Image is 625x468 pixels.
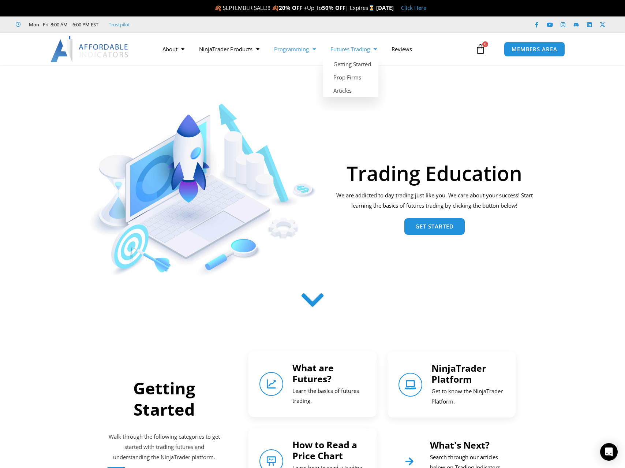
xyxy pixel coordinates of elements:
strong: [DATE] [376,4,394,11]
a: Get Started [404,218,465,235]
a: Prop Firms [323,71,378,84]
p: We are addicted to day trading just like you. We care about your success! Start learning the basi... [332,190,538,211]
a: About [155,41,192,57]
p: Walk through the following categories to get started with trading futures and understanding the N... [108,432,221,463]
a: Futures Trading [323,41,384,57]
strong: 50% OFF [322,4,345,11]
img: ⌛ [369,5,374,11]
a: Getting Started [323,57,378,71]
img: LogoAI | Affordable Indicators – NinjaTrader [50,36,129,62]
a: Programming [267,41,323,57]
a: MEMBERS AREA [504,42,565,57]
a: NinjaTrader Platform [398,373,422,397]
span: MEMBERS AREA [512,47,557,52]
div: Open Intercom Messenger [600,443,618,461]
a: Articles [323,84,378,97]
nav: Menu [155,41,474,57]
a: NinjaTrader Products [192,41,267,57]
strong: 20% OFF + [279,4,307,11]
a: What's Next? [430,439,490,451]
a: How to Read a Price Chart [292,438,357,462]
h2: Getting Started [108,378,221,420]
a: 0 [464,38,497,60]
span: Get Started [415,224,454,229]
a: What are Futures? [292,361,334,385]
a: Click Here [401,4,426,11]
a: NinjaTrader Platform [431,362,486,385]
img: AdobeStock 293954085 1 Converted | Affordable Indicators – NinjaTrader [87,104,317,278]
p: Learn the basics of futures trading. [292,386,366,406]
a: Reviews [384,41,419,57]
a: Trustpilot [109,20,130,29]
h1: Trading Education [332,163,538,183]
span: 🍂 SEPTEMBER SALE!!! 🍂 Up To | Expires [214,4,376,11]
a: What are Futures? [259,372,283,396]
span: Mon - Fri: 8:00 AM – 6:00 PM EST [27,20,98,29]
ul: Futures Trading [323,57,378,97]
span: 0 [482,41,488,47]
p: Get to know the NinjaTrader Platform. [431,386,505,407]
